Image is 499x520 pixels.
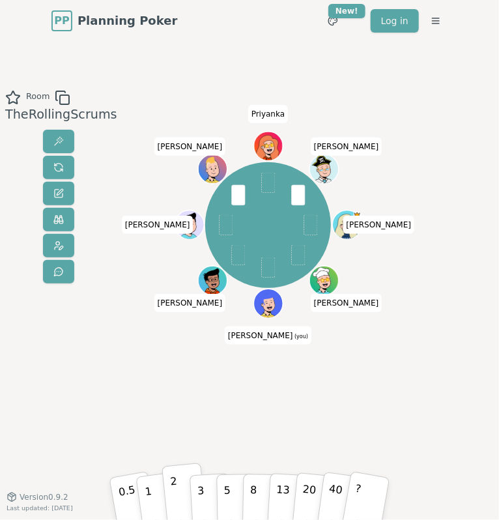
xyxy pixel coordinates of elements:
button: Send feedback [43,260,74,283]
span: Click to change your name [154,295,226,313]
button: Add as favourite [5,90,21,106]
span: Version 0.9.2 [20,492,68,502]
div: TheRollingScrums [5,106,117,124]
span: Planning Poker [78,12,177,30]
a: PPPlanning Poker [51,10,177,31]
span: Last updated: [DATE] [7,504,73,512]
button: Watch only [43,208,74,231]
span: Click to change your name [154,137,226,156]
span: Click to change your name [311,295,382,313]
button: Change name [43,182,74,205]
p: 2 [169,472,180,517]
span: Click to change your name [311,137,382,156]
div: New! [328,4,365,18]
button: Reset votes [43,156,74,179]
span: Room [26,90,50,106]
button: New! [321,9,345,33]
span: Click to change your name [225,326,311,345]
a: Log in [371,9,419,33]
span: Click to change your name [248,106,288,124]
button: Change avatar [43,234,74,257]
button: Reveal votes [43,130,74,153]
span: PP [54,13,69,29]
span: Click to change your name [122,216,193,234]
span: Susset SM is the host [353,211,360,218]
button: Version0.9.2 [7,492,68,502]
span: (you) [293,334,309,339]
button: Click to change your avatar [255,290,282,317]
span: Click to change your name [343,216,415,234]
